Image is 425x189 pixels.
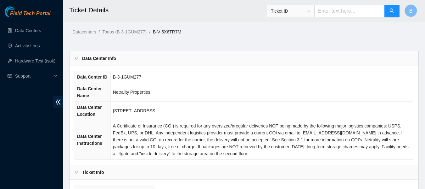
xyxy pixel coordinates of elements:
[82,169,104,176] b: Ticket Info
[10,11,50,17] span: Field Tech Portal
[384,5,400,17] button: search
[15,58,55,63] a: Hardware Test (isok)
[75,170,78,174] span: right
[5,11,50,20] a: Akamai TechnologiesField Tech Portal
[409,7,413,15] span: B
[102,29,147,34] a: Todos (B-3-1GUM277)
[15,43,40,48] a: Activity Logs
[72,29,96,34] a: Datacenters
[75,56,78,60] span: right
[15,28,41,33] a: Data Centers
[113,90,150,95] span: Netrality Properties
[405,4,417,17] button: B
[113,74,141,80] span: B-3-1GUM277
[271,6,310,16] span: Ticket ID
[77,105,102,117] span: Data Center Location
[113,123,409,156] span: A Certificate of Insurance (COI) is required for any oversized/irregular deliveries NOT being mad...
[77,134,102,146] span: Data Center Instructions
[70,51,418,66] div: Data Center Info
[153,29,181,34] a: B-V-5X6TR7M
[389,8,394,14] span: search
[82,55,116,62] b: Data Center Info
[8,74,12,78] span: read
[314,5,385,17] input: Enter text here...
[77,74,107,80] span: Data Center ID
[98,29,100,34] span: /
[70,165,418,180] div: Ticket Info
[15,70,52,82] span: Support
[149,29,150,34] span: /
[77,86,102,98] span: Data Center Name
[53,96,63,108] span: double-left
[113,108,156,113] span: [STREET_ADDRESS]
[5,6,32,17] img: Akamai Technologies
